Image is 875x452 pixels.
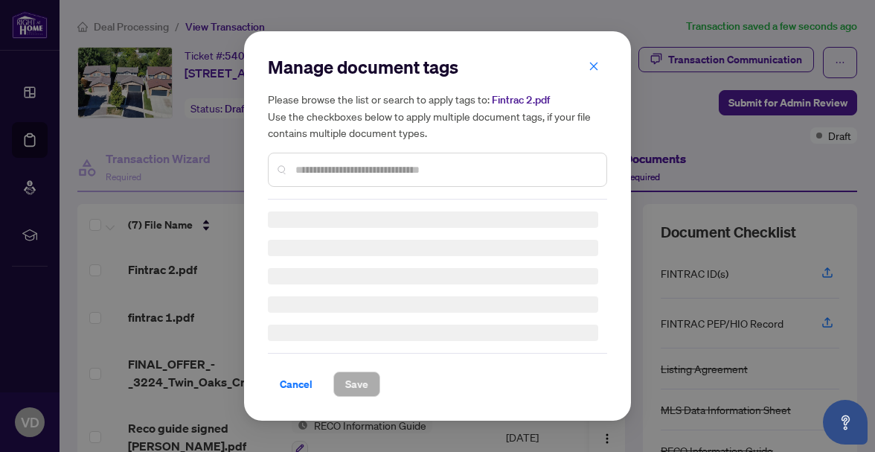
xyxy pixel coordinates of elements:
span: close [589,61,599,71]
span: Fintrac 2.pdf [492,93,550,106]
button: Cancel [268,372,324,397]
button: Save [333,372,380,397]
h2: Manage document tags [268,55,607,79]
button: Open asap [823,400,868,445]
h5: Please browse the list or search to apply tags to: Use the checkboxes below to apply multiple doc... [268,91,607,141]
span: Cancel [280,372,312,396]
